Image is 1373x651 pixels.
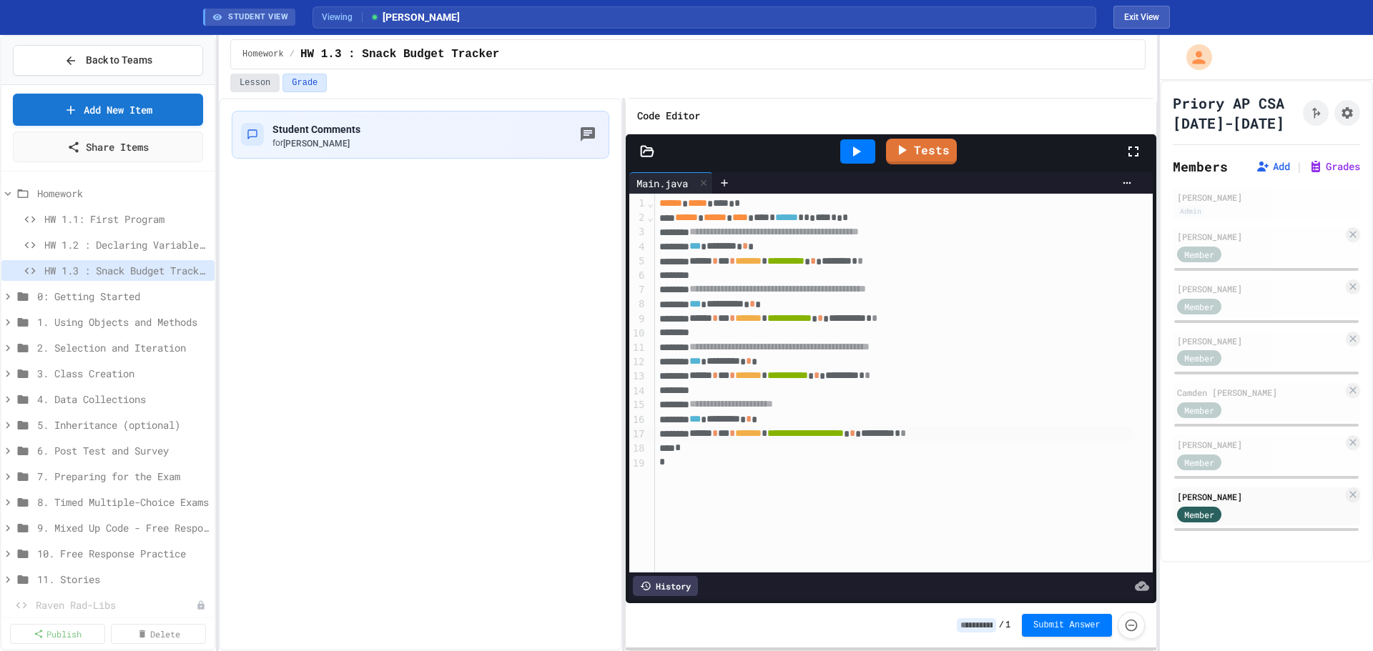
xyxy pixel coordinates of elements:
[1022,614,1112,637] button: Submit Answer
[1334,100,1360,126] button: Assignment Settings
[629,457,647,471] div: 19
[37,572,209,587] span: 11. Stories
[1177,334,1343,347] div: [PERSON_NAME]
[1184,352,1214,364] span: Member
[272,137,360,149] div: for
[1184,404,1214,417] span: Member
[629,240,647,254] div: 4
[886,139,957,164] a: Tests
[629,355,647,369] div: 12
[13,94,203,126] a: Add New Item
[282,74,327,92] button: Grade
[629,442,647,456] div: 18
[1177,205,1204,217] div: Admin
[37,469,209,484] span: 7. Preparing for the Exam
[13,131,203,162] a: Share Items
[1177,191,1356,204] div: [PERSON_NAME]
[629,297,647,312] div: 8
[629,398,647,412] div: 15
[37,340,209,355] span: 2. Selection and Iteration
[1177,438,1343,451] div: [PERSON_NAME]
[1173,156,1228,177] h2: Members
[283,139,350,149] span: [PERSON_NAME]
[1184,248,1214,261] span: Member
[629,369,647,384] div: 13
[633,576,698,596] div: History
[228,11,288,24] span: STUDENT VIEW
[36,597,196,612] span: Raven Rad-Libs
[629,176,695,191] div: Main.java
[637,107,700,125] h6: Code Editor
[1309,159,1360,174] button: Grades
[37,417,209,432] span: 5. Inheritance (optional)
[1184,456,1214,469] span: Member
[86,53,152,68] span: Back to Teams
[10,624,105,644] a: Publish
[272,124,360,135] span: Student Comments
[1177,490,1343,503] div: [PERSON_NAME]
[1113,6,1170,29] button: Exit student view
[629,384,647,399] div: 14
[629,312,647,327] div: 9
[1184,300,1214,313] span: Member
[300,46,499,63] span: HW 1.3 : Snack Budget Tracker
[629,211,647,225] div: 2
[1296,158,1303,175] span: |
[629,172,713,194] div: Main.java
[37,546,209,561] span: 10. Free Response Practice
[37,495,209,510] span: 8. Timed Multiple-Choice Exams
[370,10,460,25] span: [PERSON_NAME]
[1005,620,1010,631] span: 1
[1177,282,1343,295] div: [PERSON_NAME]
[37,186,209,201] span: Homework
[629,197,647,211] div: 1
[37,289,209,304] span: 0: Getting Started
[1256,159,1290,174] button: Add
[1171,41,1216,74] div: My Account
[1184,508,1214,521] span: Member
[1303,100,1329,126] button: Click to see fork details
[322,11,363,24] span: Viewing
[290,49,295,60] span: /
[37,443,209,458] span: 6. Post Test and Survey
[629,341,647,355] div: 11
[1177,230,1343,243] div: [PERSON_NAME]
[629,254,647,269] div: 5
[1173,93,1297,133] h1: Priory AP CSA [DATE]-[DATE]
[242,49,284,60] span: Homework
[647,212,654,223] span: Fold line
[44,212,209,227] span: HW 1.1: First Program
[37,366,209,381] span: 3. Class Creation
[1177,386,1343,399] div: Camden [PERSON_NAME]
[629,269,647,283] div: 6
[629,413,647,427] div: 16
[37,314,209,329] span: 1. Using Objects and Methods
[13,45,203,76] button: Back to Teams
[1033,620,1101,631] span: Submit Answer
[37,392,209,407] span: 4. Data Collections
[111,624,206,644] a: Delete
[44,263,209,278] span: HW 1.3 : Snack Budget Tracker
[44,237,209,252] span: HW 1.2 : Declaring Variables and Data Types
[629,283,647,297] div: 7
[230,74,280,92] button: Lesson
[629,225,647,239] div: 3
[37,520,209,535] span: 9. Mixed Up Code - Free Response Practice
[629,427,647,442] div: 17
[1118,612,1145,639] button: Force resubmission of student's answer (Admin only)
[629,327,647,341] div: 10
[647,197,654,209] span: Fold line
[196,600,206,610] div: Unpublished
[999,620,1004,631] span: /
